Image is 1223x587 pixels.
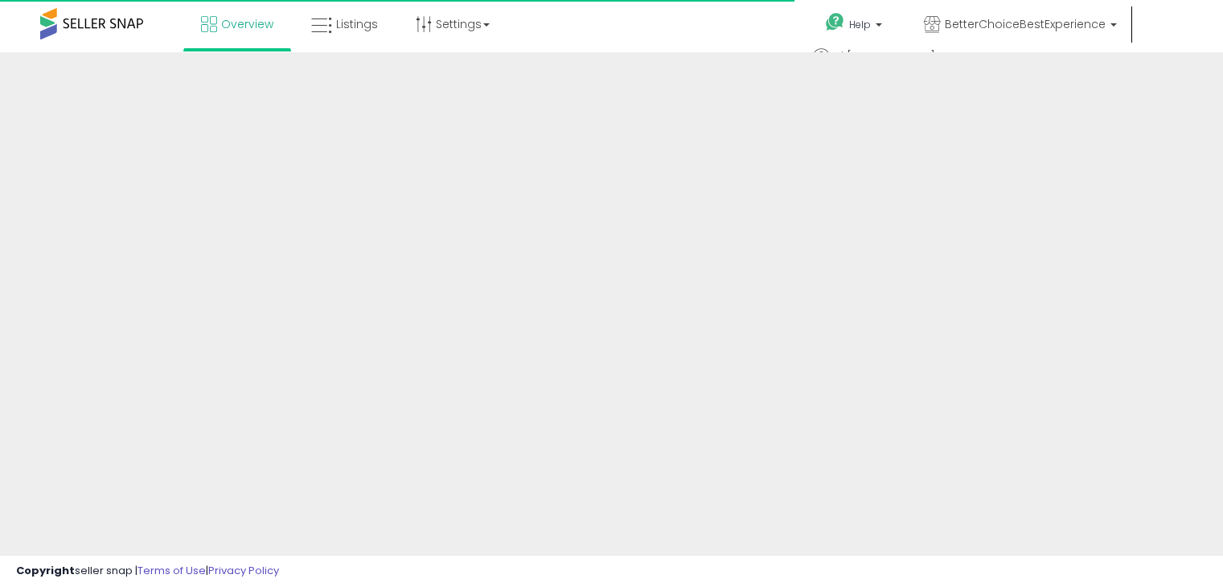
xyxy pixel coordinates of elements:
span: Hi [PERSON_NAME] [834,48,935,64]
strong: Copyright [16,563,75,578]
span: Listings [336,16,378,32]
a: Hi [PERSON_NAME] [813,48,946,80]
a: Terms of Use [137,563,206,578]
span: Help [849,18,871,31]
a: Privacy Policy [208,563,279,578]
div: seller snap | | [16,564,279,579]
i: Get Help [825,12,845,32]
span: Overview [221,16,273,32]
span: BetterChoiceBestExperience [945,16,1106,32]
